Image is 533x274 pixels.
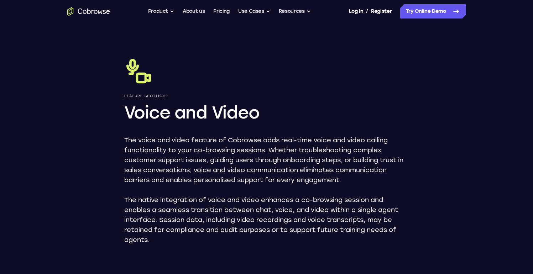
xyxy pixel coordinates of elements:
[124,57,153,85] img: Voice and Video
[213,4,230,19] a: Pricing
[124,135,409,185] p: The voice and video feature of Cobrowse adds real-time voice and video calling functionality to y...
[124,101,409,124] h1: Voice and Video
[366,7,368,16] span: /
[371,4,392,19] a: Register
[349,4,363,19] a: Log In
[124,94,409,98] p: Feature Spotlight
[183,4,205,19] a: About us
[124,195,409,245] p: The native integration of voice and video enhances a co-browsing session and enables a seamless t...
[67,7,110,16] a: Go to the home page
[279,4,311,19] button: Resources
[238,4,270,19] button: Use Cases
[400,4,466,19] a: Try Online Demo
[148,4,174,19] button: Product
